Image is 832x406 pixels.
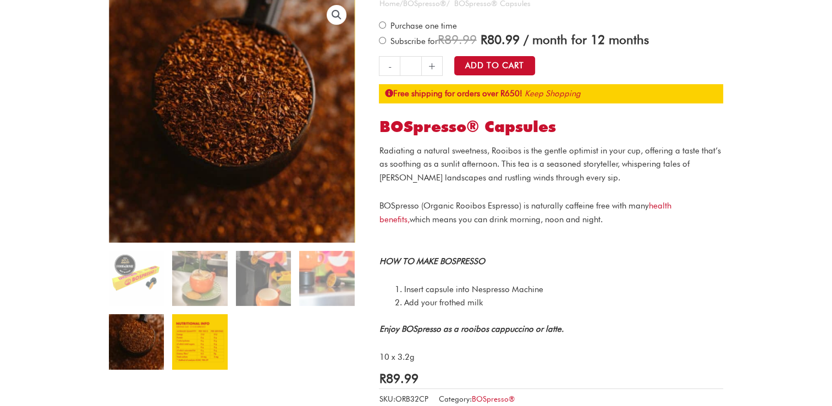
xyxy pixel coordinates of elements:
input: Subscribe for / month for 12 months [379,37,386,44]
img: bospresso® capsules [109,251,164,306]
a: - [379,56,400,76]
span: Purchase one time [388,21,456,31]
img: BOSpresso® Capsules - Image 6 [172,314,227,369]
img: BOSpresso® Capsules - Image 5 [109,314,164,369]
span: / month for 12 months [523,32,648,47]
input: Product quantity [400,56,421,76]
span: Category: [438,392,514,406]
strong: HOW TO MAKE BOSPRESSO [379,256,484,266]
li: Insert capsule into Nespresso Machine [404,283,723,297]
input: Purchase one time [379,21,386,29]
li: Add your frothed milk [404,296,723,310]
a: + [422,56,443,76]
span: ORB32CP [395,394,428,403]
p: 10 x 3.2g [379,350,723,364]
img: bospresso® capsules [236,251,291,306]
span: BOSpresso (Organic Rooibos Espresso) is naturally caffeine free with many which means you can dri... [379,201,671,224]
span: 80.99 [480,32,519,47]
a: Keep Shopping [524,89,580,98]
img: bospresso® capsules [172,251,227,306]
a: View full-screen image gallery [327,5,346,25]
p: Radiating a natural sweetness, Rooibos is the gentle optimist in your cup, offering a taste that’... [379,144,723,185]
button: Add to Cart [454,56,535,75]
span: R [379,371,385,386]
strong: Free shipping for orders over R650! [384,89,522,98]
span: R [437,32,444,47]
img: bospresso® capsules [299,251,354,306]
span: 89.99 [437,32,476,47]
h1: BOSpresso® Capsules [379,118,723,136]
span: SKU: [379,392,428,406]
span: R [480,32,487,47]
bdi: 89.99 [379,371,418,386]
a: health benefits, [379,201,671,224]
span: Subscribe for [388,36,648,46]
strong: Enjoy BOSpresso as a rooibos cappuccino or latte. [379,324,563,334]
a: BOSpresso® [471,394,514,403]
